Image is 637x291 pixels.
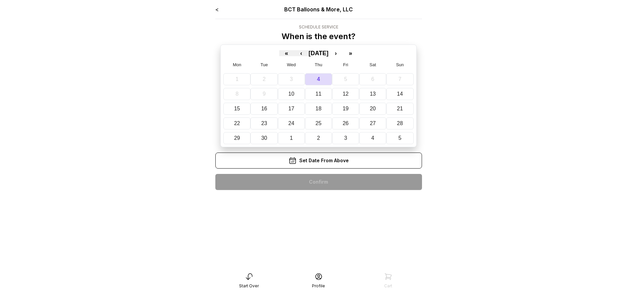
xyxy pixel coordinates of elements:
abbr: October 1, 2025 [290,135,293,141]
abbr: September 18, 2025 [316,106,322,111]
abbr: September 26, 2025 [343,120,349,126]
button: September 29, 2025 [223,132,250,144]
abbr: September 15, 2025 [234,106,240,111]
button: September 14, 2025 [386,88,413,100]
abbr: September 8, 2025 [235,91,238,97]
abbr: September 27, 2025 [370,120,376,126]
abbr: September 23, 2025 [261,120,267,126]
button: September 7, 2025 [386,73,413,85]
button: › [328,50,343,56]
button: September 28, 2025 [386,117,413,129]
abbr: September 3, 2025 [290,76,293,82]
abbr: September 12, 2025 [343,91,349,97]
abbr: September 13, 2025 [370,91,376,97]
button: September 22, 2025 [223,117,250,129]
abbr: Tuesday [260,62,268,67]
button: September 25, 2025 [305,117,332,129]
p: When is the event? [282,31,355,42]
button: September 2, 2025 [250,73,278,85]
abbr: Saturday [369,62,376,67]
button: » [343,50,358,56]
button: September 13, 2025 [359,88,386,100]
abbr: Thursday [315,62,322,67]
abbr: September 16, 2025 [261,106,267,111]
button: October 2, 2025 [305,132,332,144]
button: October 5, 2025 [386,132,413,144]
div: Schedule Service [282,24,355,30]
button: September 30, 2025 [250,132,278,144]
button: September 24, 2025 [278,117,305,129]
abbr: September 30, 2025 [261,135,267,141]
button: September 5, 2025 [332,73,359,85]
div: Cart [384,283,392,289]
button: September 4, 2025 [305,73,332,85]
abbr: September 2, 2025 [263,76,266,82]
button: September 15, 2025 [223,103,250,115]
abbr: September 19, 2025 [343,106,349,111]
button: ‹ [294,50,309,56]
abbr: September 29, 2025 [234,135,240,141]
button: September 12, 2025 [332,88,359,100]
button: September 10, 2025 [278,88,305,100]
button: September 18, 2025 [305,103,332,115]
abbr: October 2, 2025 [317,135,320,141]
button: [DATE] [309,50,329,56]
abbr: September 25, 2025 [316,120,322,126]
button: September 19, 2025 [332,103,359,115]
button: September 8, 2025 [223,88,250,100]
button: September 3, 2025 [278,73,305,85]
abbr: September 20, 2025 [370,106,376,111]
abbr: October 4, 2025 [371,135,374,141]
button: September 21, 2025 [386,103,413,115]
abbr: September 24, 2025 [288,120,294,126]
button: September 27, 2025 [359,117,386,129]
a: < [215,6,219,13]
button: September 16, 2025 [250,103,278,115]
div: BCT Balloons & More, LLC [256,5,381,13]
abbr: September 4, 2025 [317,76,320,82]
abbr: September 21, 2025 [397,106,403,111]
button: September 20, 2025 [359,103,386,115]
div: Start Over [239,283,259,289]
abbr: September 14, 2025 [397,91,403,97]
button: October 3, 2025 [332,132,359,144]
button: October 4, 2025 [359,132,386,144]
div: Profile [312,283,325,289]
abbr: September 17, 2025 [288,106,294,111]
button: September 6, 2025 [359,73,386,85]
abbr: Friday [343,62,348,67]
abbr: Sunday [396,62,404,67]
abbr: September 10, 2025 [288,91,294,97]
abbr: September 9, 2025 [263,91,266,97]
div: Set Date From Above [215,153,422,169]
button: September 1, 2025 [223,73,250,85]
abbr: September 7, 2025 [399,76,402,82]
abbr: Monday [233,62,241,67]
button: « [279,50,294,56]
button: September 17, 2025 [278,103,305,115]
abbr: September 28, 2025 [397,120,403,126]
button: September 26, 2025 [332,117,359,129]
abbr: September 11, 2025 [316,91,322,97]
abbr: September 22, 2025 [234,120,240,126]
abbr: October 3, 2025 [344,135,347,141]
button: September 23, 2025 [250,117,278,129]
button: September 9, 2025 [250,88,278,100]
abbr: September 1, 2025 [235,76,238,82]
abbr: September 5, 2025 [344,76,347,82]
abbr: October 5, 2025 [399,135,402,141]
abbr: Wednesday [287,62,296,67]
button: October 1, 2025 [278,132,305,144]
button: September 11, 2025 [305,88,332,100]
abbr: September 6, 2025 [371,76,374,82]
